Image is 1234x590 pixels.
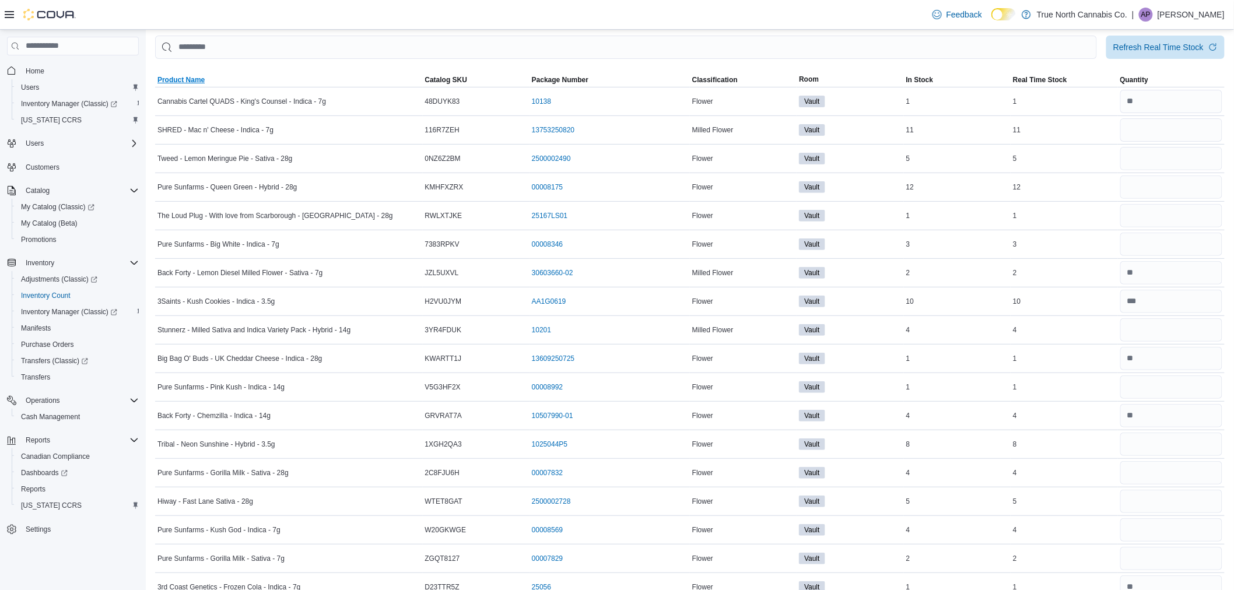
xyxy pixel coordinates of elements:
[425,354,462,363] span: KWARTT1J
[692,182,713,192] span: Flower
[16,80,44,94] a: Users
[157,468,289,477] span: Pure Sunfarms - Gorilla Milk - Sativa - 28g
[804,439,819,449] span: Vault
[904,94,1011,108] div: 1
[1011,94,1117,108] div: 1
[12,353,143,369] a: Transfers (Classic)
[532,468,563,477] a: 00007832
[904,409,1011,423] div: 4
[16,289,139,303] span: Inventory Count
[904,123,1011,137] div: 11
[16,498,139,512] span: Washington CCRS
[1011,73,1117,87] button: Real Time Stock
[692,268,734,278] span: Milled Flower
[1113,41,1204,53] div: Refresh Real Time Stock
[157,154,292,163] span: Tweed - Lemon Meringue Pie - Sativa - 28g
[157,497,253,506] span: Hiway - Fast Lane Sativa - 28g
[157,211,393,220] span: The Loud Plug - With love from Scarborough - [GEOGRAPHIC_DATA] - 28g
[21,83,39,92] span: Users
[21,160,139,174] span: Customers
[799,238,825,250] span: Vault
[21,522,139,536] span: Settings
[904,437,1011,451] div: 8
[21,340,74,349] span: Purchase Orders
[1011,409,1117,423] div: 4
[2,182,143,199] button: Catalog
[532,325,551,335] a: 10201
[804,468,819,478] span: Vault
[16,216,139,230] span: My Catalog (Beta)
[12,112,143,128] button: [US_STATE] CCRS
[1011,123,1117,137] div: 11
[946,9,982,20] span: Feedback
[904,180,1011,194] div: 12
[157,75,205,85] span: Product Name
[532,75,588,85] span: Package Number
[425,125,460,135] span: 116R7ZEH
[530,73,690,87] button: Package Number
[21,256,139,270] span: Inventory
[16,482,139,496] span: Reports
[21,394,65,408] button: Operations
[21,256,59,270] button: Inventory
[799,381,825,393] span: Vault
[16,305,122,319] a: Inventory Manager (Classic)
[157,440,275,449] span: Tribal - Neon Sunshine - Hybrid - 3.5g
[16,272,102,286] a: Adjustments (Classic)
[532,440,567,449] a: 1025044P5
[423,73,530,87] button: Catalog SKU
[532,211,567,220] a: 25167LS01
[21,412,80,422] span: Cash Management
[799,181,825,193] span: Vault
[7,58,139,568] nav: Complex example
[692,382,713,392] span: Flower
[26,186,50,195] span: Catalog
[799,267,825,279] span: Vault
[532,382,563,392] a: 00008992
[904,352,1011,366] div: 1
[16,233,139,247] span: Promotions
[16,200,139,214] span: My Catalog (Classic)
[155,73,423,87] button: Product Name
[2,135,143,152] button: Users
[157,525,281,535] span: Pure Sunfarms - Kush God - Indica - 7g
[16,97,122,111] a: Inventory Manager (Classic)
[425,497,462,506] span: WTET8GAT
[21,115,82,125] span: [US_STATE] CCRS
[157,411,271,420] span: Back Forty - Chemzilla - Indica - 14g
[904,523,1011,537] div: 4
[12,271,143,287] a: Adjustments (Classic)
[16,370,55,384] a: Transfers
[23,9,76,20] img: Cova
[26,525,51,534] span: Settings
[904,323,1011,337] div: 4
[425,440,462,449] span: 1XGH2QA3
[904,209,1011,223] div: 1
[692,154,713,163] span: Flower
[2,521,143,538] button: Settings
[155,36,1097,59] input: This is a search bar. After typing your query, hit enter to filter the results lower in the page.
[26,258,54,268] span: Inventory
[16,466,139,480] span: Dashboards
[157,297,275,306] span: 3Saints - Kush Cookies - Indica - 3.5g
[904,380,1011,394] div: 1
[799,210,825,222] span: Vault
[21,235,57,244] span: Promotions
[799,496,825,507] span: Vault
[21,64,139,78] span: Home
[692,468,713,477] span: Flower
[1011,352,1117,366] div: 1
[1011,380,1117,394] div: 1
[1011,437,1117,451] div: 8
[21,394,139,408] span: Operations
[1011,323,1117,337] div: 4
[12,320,143,336] button: Manifests
[425,154,461,163] span: 0NZ6Z2BM
[16,321,139,335] span: Manifests
[1158,8,1225,22] p: [PERSON_NAME]
[1011,237,1117,251] div: 3
[425,240,460,249] span: 7383RPKV
[532,125,574,135] a: 13753250820
[804,553,819,564] span: Vault
[904,237,1011,251] div: 3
